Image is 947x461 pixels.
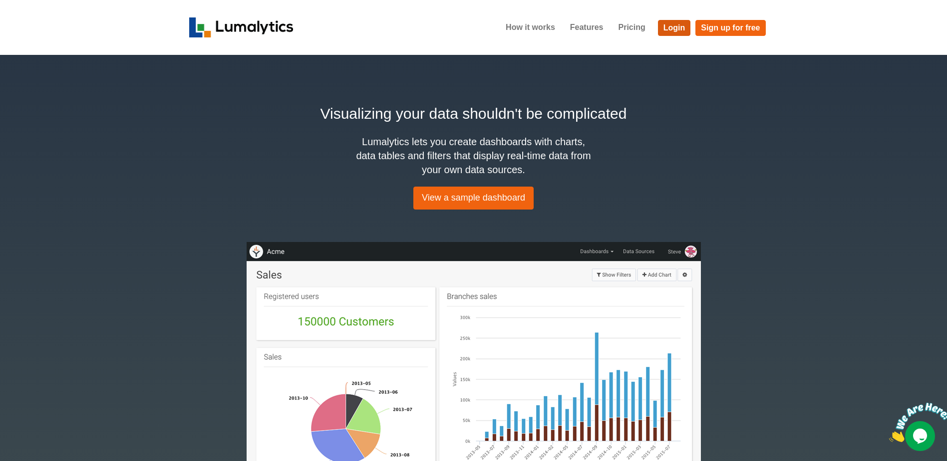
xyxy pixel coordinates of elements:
[189,17,294,37] img: logo_v2-f34f87db3d4d9f5311d6c47995059ad6168825a3e1eb260e01c8041e89355404.png
[413,187,534,210] a: View a sample dashboard
[885,399,947,446] iframe: chat widget
[695,20,765,36] a: Sign up for free
[4,4,66,43] img: Chat attention grabber
[611,15,652,40] a: Pricing
[658,20,691,36] a: Login
[354,135,594,177] h4: Lumalytics lets you create dashboards with charts, data tables and filters that display real-time...
[498,15,563,40] a: How it works
[189,102,758,125] h2: Visualizing your data shouldn't be complicated
[563,15,611,40] a: Features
